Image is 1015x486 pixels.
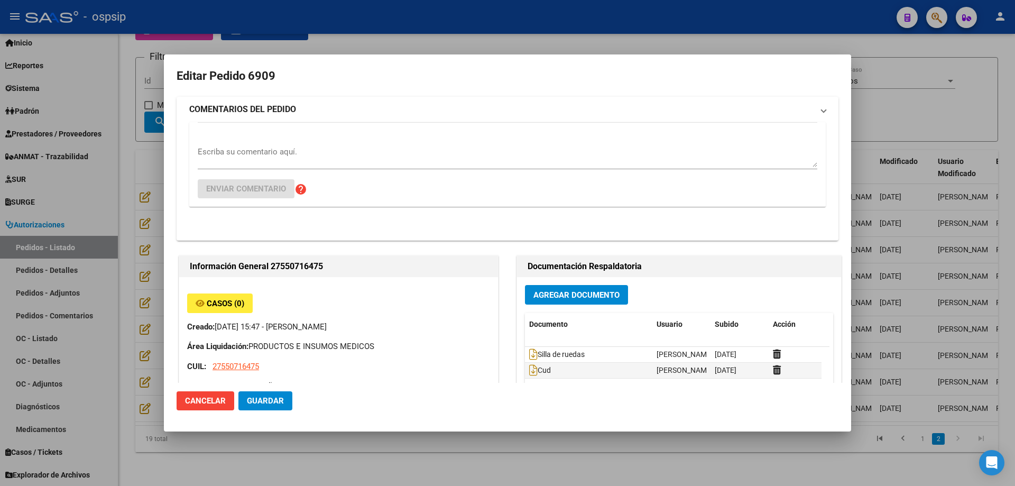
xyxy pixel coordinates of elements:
[187,341,490,353] p: PRODUCTOS E INSUMOS MEDICOS
[769,313,822,336] datatable-header-cell: Acción
[190,260,487,273] h2: Información General 27550716475
[177,66,838,86] h2: Editar Pedido 6909
[187,294,253,313] button: Casos (0)
[979,450,1004,475] div: Open Intercom Messenger
[657,366,713,374] span: [PERSON_NAME]
[213,362,259,371] span: 27550716475
[177,97,838,122] mat-expansion-panel-header: COMENTARIOS DEL PEDIDO
[529,350,585,359] span: Silla de ruedas
[187,380,490,392] p: Hijo < 21 años
[177,122,838,240] div: COMENTARIOS DEL PEDIDO
[657,320,682,328] span: Usuario
[528,260,831,273] h2: Documentación Respaldatoria
[529,320,568,328] span: Documento
[187,322,215,332] strong: Creado:
[206,184,286,194] span: Enviar comentario
[187,342,248,351] strong: Área Liquidación:
[185,396,226,406] span: Cancelar
[715,320,739,328] span: Subido
[715,350,736,359] span: [DATE]
[715,366,736,374] span: [DATE]
[189,103,296,116] strong: COMENTARIOS DEL PEDIDO
[529,366,551,374] span: Cud
[657,350,713,359] span: [PERSON_NAME]
[187,321,490,333] p: [DATE] 15:47 - [PERSON_NAME]
[247,396,284,406] span: Guardar
[525,313,652,336] datatable-header-cell: Documento
[187,381,230,391] strong: Parentesco:
[238,391,292,410] button: Guardar
[773,320,796,328] span: Acción
[525,285,628,305] button: Agregar Documento
[177,391,234,410] button: Cancelar
[533,290,620,300] span: Agregar Documento
[652,313,710,336] datatable-header-cell: Usuario
[207,299,244,308] span: Casos (0)
[198,179,294,198] button: Enviar comentario
[187,362,206,371] strong: CUIL:
[294,183,307,196] mat-icon: help
[710,313,769,336] datatable-header-cell: Subido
